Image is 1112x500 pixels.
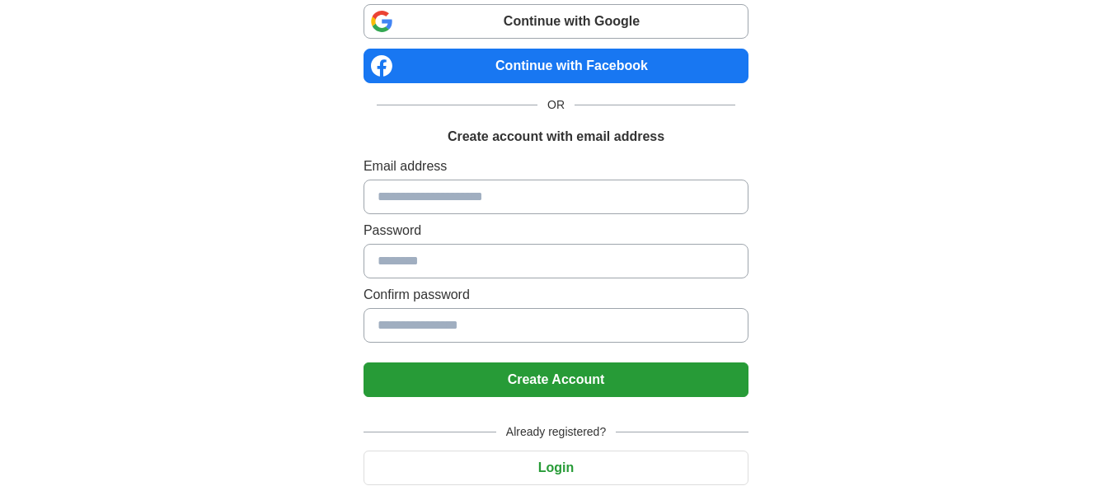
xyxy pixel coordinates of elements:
[448,127,664,147] h1: Create account with email address
[364,362,748,397] button: Create Account
[537,96,575,114] span: OR
[364,4,748,39] a: Continue with Google
[364,49,748,83] a: Continue with Facebook
[364,451,748,485] button: Login
[364,221,748,241] label: Password
[364,285,748,305] label: Confirm password
[496,423,616,441] span: Already registered?
[364,157,748,176] label: Email address
[364,460,748,474] a: Login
